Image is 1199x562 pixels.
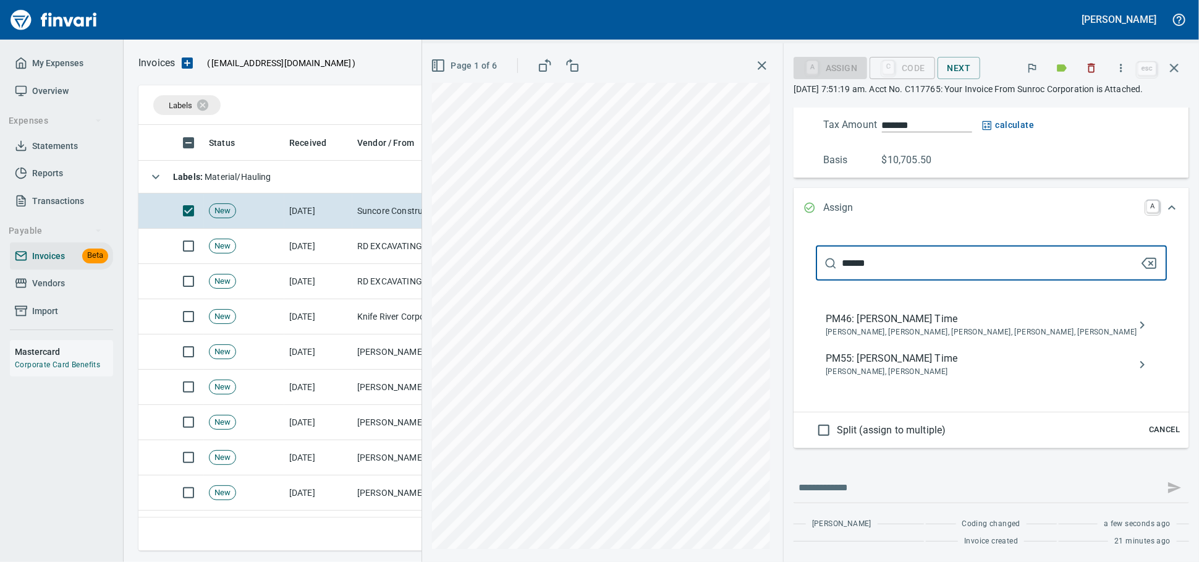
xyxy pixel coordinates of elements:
td: [DATE] [284,405,352,440]
span: [PERSON_NAME], [PERSON_NAME], [PERSON_NAME], [PERSON_NAME], [PERSON_NAME] [826,326,1137,339]
td: [PERSON_NAME] Excavating LLC (1-22988) [352,511,476,546]
span: New [210,346,235,358]
span: New [210,381,235,393]
td: [DATE] [284,299,352,334]
h6: Mastercard [15,345,113,359]
span: Payable [9,223,102,239]
h5: [PERSON_NAME] [1082,13,1156,26]
td: [DATE] [284,229,352,264]
span: PM55: [PERSON_NAME] Time [826,351,1137,366]
nav: breadcrumb [138,56,175,70]
a: Transactions [10,187,113,215]
span: a few seconds ago [1104,518,1171,530]
div: Expand [794,229,1189,448]
span: Status [209,135,235,150]
a: Reports [10,160,113,187]
td: Suncore Construction and Materials Inc. (1-38881) [352,194,476,229]
span: PM46: [PERSON_NAME] Time [826,312,1137,326]
button: More [1108,54,1135,82]
span: Labels [169,101,192,110]
button: Page 1 of 6 [428,54,502,77]
button: [PERSON_NAME] [1079,10,1159,29]
button: Discard [1078,54,1105,82]
img: Finvari [7,5,100,35]
td: [DATE] [284,194,352,229]
span: Reports [32,166,63,181]
button: calculate [982,117,1035,133]
span: Expenses [9,113,102,129]
span: Cancel [1148,423,1181,437]
a: Statements [10,132,113,160]
td: [DATE] [284,511,352,546]
a: InvoicesBeta [10,242,113,270]
span: New [210,311,235,323]
div: Labels [153,95,221,115]
span: New [210,487,235,499]
td: [PERSON_NAME] Excavating LLC (1-22988) [352,370,476,405]
p: $10,705.50 [882,153,941,168]
span: 21 minutes ago [1114,535,1171,548]
a: Vendors [10,270,113,297]
a: Corporate Card Benefits [15,360,100,369]
p: [DATE] 7:51:19 am. Acct No. C117765: Your Invoice From Sunroc Corporation is Attached. [794,83,1189,95]
p: Tax Amount [823,117,882,133]
span: Statements [32,138,78,154]
span: Invoice created [964,535,1018,548]
span: Coding changed [962,518,1021,530]
span: New [210,241,235,252]
span: New [210,417,235,428]
button: Flag [1019,54,1046,82]
td: [DATE] [284,334,352,370]
a: A [1146,200,1159,213]
p: Assign [823,200,882,216]
span: Close invoice [1135,53,1189,83]
td: RD EXCAVATING LLC <[EMAIL_ADDRESS][DOMAIN_NAME]> [352,229,476,264]
button: Next [938,57,981,80]
span: New [210,276,235,287]
button: Payable [4,219,107,242]
span: [PERSON_NAME], [PERSON_NAME] [826,366,1137,378]
span: Status [209,135,251,150]
strong: Labels : [173,172,205,182]
td: [DATE] [284,440,352,475]
td: [PERSON_NAME] Excavating LLC (1-22988) [352,405,476,440]
div: Expand [794,188,1189,229]
span: Beta [82,249,108,263]
a: Import [10,297,113,325]
span: Page 1 of 6 [433,58,497,74]
span: Import [32,304,58,319]
p: ( ) [200,57,356,69]
span: [EMAIL_ADDRESS][DOMAIN_NAME] [210,57,352,69]
span: Transactions [32,194,84,209]
td: [DATE] [284,475,352,511]
div: PM46: [PERSON_NAME] Time[PERSON_NAME], [PERSON_NAME], [PERSON_NAME], [PERSON_NAME], [PERSON_NAME] [816,305,1167,345]
p: Invoices [138,56,175,70]
span: [PERSON_NAME] [812,518,871,530]
a: esc [1138,62,1156,75]
span: Vendor / From [357,135,414,150]
span: Received [289,135,342,150]
button: Upload an Invoice [175,56,200,70]
span: My Expenses [32,56,83,71]
span: New [210,452,235,464]
span: Split (assign to multiple) [837,423,946,438]
span: Next [947,61,971,76]
td: [PERSON_NAME] Excavating LLC (1-22988) [352,475,476,511]
td: RD EXCAVATING LLC <[EMAIL_ADDRESS][DOMAIN_NAME]> [352,264,476,299]
p: Basis [823,153,882,168]
td: [DATE] [284,264,352,299]
span: Material/Hauling [173,172,271,182]
span: Invoices [32,249,65,264]
span: Overview [32,83,69,99]
a: Overview [10,77,113,105]
nav: assign [816,300,1167,390]
button: Cancel [1145,420,1184,440]
td: Knife River Corporation-[GEOGRAPHIC_DATA] (1-10573) [352,299,476,334]
button: Labels [1048,54,1075,82]
span: Received [289,135,326,150]
span: This records your message into the invoice and notifies anyone mentioned [1159,473,1189,503]
a: My Expenses [10,49,113,77]
td: [DATE] [284,370,352,405]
